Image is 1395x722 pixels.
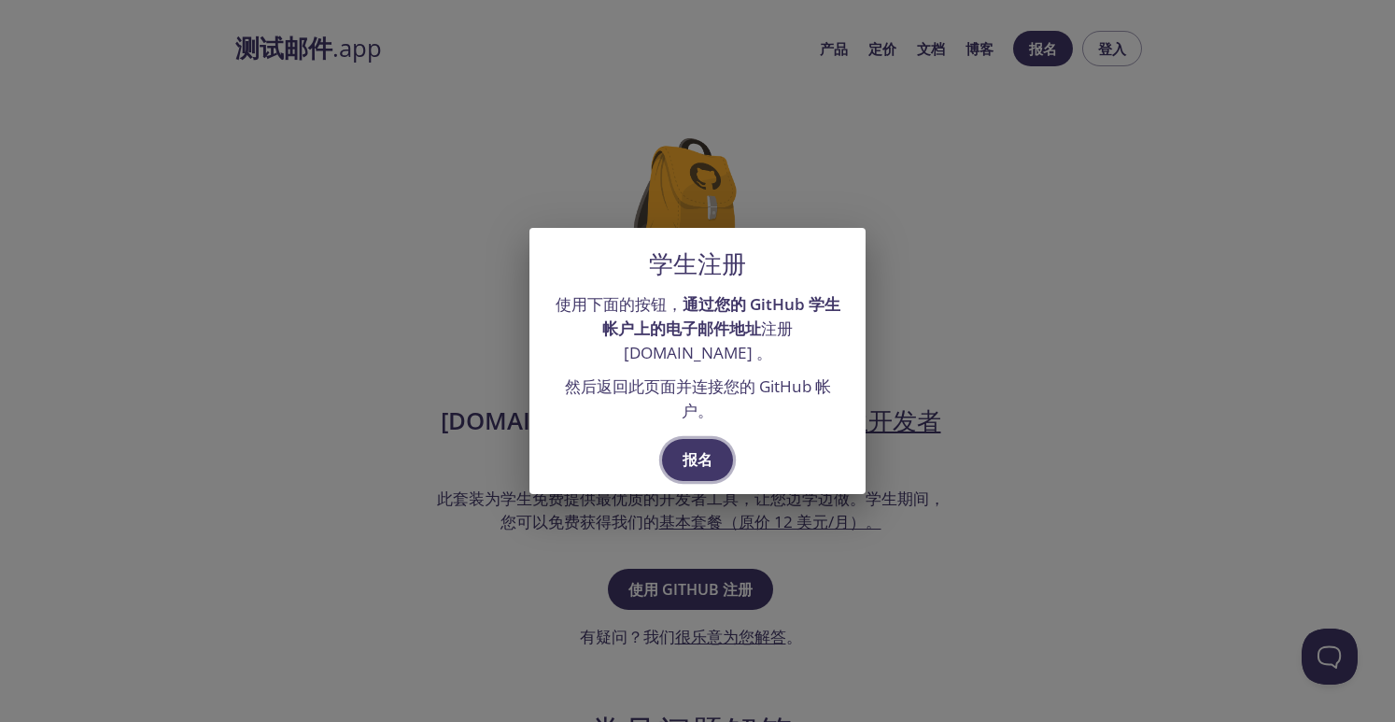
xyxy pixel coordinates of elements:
[556,293,683,315] font: 使用下面的按钮，
[602,293,840,339] font: 通过您的 GitHub 学生帐户上的电子邮件地址
[565,375,831,421] font: 然后返回此页面并连接您的 GitHub 帐户。
[624,318,794,363] font: 注册 [DOMAIN_NAME] 。
[662,439,733,480] button: 报名
[683,449,712,470] font: 报名
[649,248,746,280] font: 学生注册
